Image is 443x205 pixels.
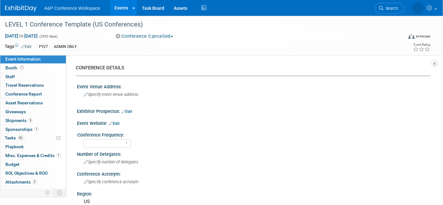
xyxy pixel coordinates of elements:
[114,33,176,40] button: Conference Cancelled
[21,44,32,49] a: Edit
[77,119,430,127] div: Event Website:
[32,179,37,184] span: 2
[53,189,66,197] td: Toggle Event Tabs
[5,5,37,12] img: ExhibitDay
[56,153,61,158] span: 1
[0,178,66,186] a: Attachments2
[0,73,66,81] a: Staff
[5,171,48,176] span: ROI, Objectives & ROO
[5,91,42,97] span: Conference Report
[5,43,32,50] td: Tags
[5,135,24,140] span: Tasks
[76,65,426,71] div: CONFERENCE DETAILS
[77,130,428,138] div: Conference Frequency:
[5,162,20,167] span: Budget
[0,64,66,72] a: Booth
[5,153,61,158] span: Misc. Expenses & Credits
[5,100,43,105] span: Asset Reservations
[5,33,38,39] span: [DATE] [DATE]
[3,19,394,30] div: LEVEL 1 Conference Template (US Conferences)
[77,149,430,157] div: Number of Delegates:
[5,127,39,132] span: Sponsorships
[5,65,25,70] span: Booth
[37,44,50,50] div: FY27
[17,136,24,140] span: 0%
[0,90,66,98] a: Conference Report
[412,2,424,14] img: Anne Weston
[77,169,430,177] div: Conference Acronym:
[375,3,404,14] a: Search
[5,144,24,149] span: Playbook
[84,160,138,164] span: Specify number of delegates
[0,160,66,169] a: Budget
[18,33,24,38] span: to
[39,34,58,38] span: (2932 days)
[0,55,66,63] a: Event Information
[19,65,25,70] span: Booth not reserved yet
[77,107,430,115] div: Exhibitor Prospectus:
[28,118,33,123] span: 5
[0,169,66,178] a: ROI, Objectives & ROO
[5,179,37,184] span: Attachments
[77,82,430,90] div: Event Venue Address:
[0,81,66,90] a: Travel Reservations
[52,44,79,50] div: ADMIN ONLY
[77,189,430,197] div: Region:
[4,188,14,193] span: more
[416,34,430,39] div: In-Person
[0,186,66,195] a: more
[0,125,66,134] a: Sponsorships1
[109,121,119,126] a: Edit
[0,143,66,151] a: Playbook
[5,83,44,88] span: Travel Reservations
[367,33,430,42] div: Event Format
[0,134,66,142] a: Tasks0%
[5,118,33,123] span: Shipments
[383,6,398,11] span: Search
[0,108,66,116] a: Giveaways
[0,151,66,160] a: Misc. Expenses & Credits1
[408,34,415,39] img: Format-Inperson.png
[0,99,66,107] a: Asset Reservations
[122,109,132,114] a: Edit
[0,116,66,125] a: Shipments5
[34,127,39,132] span: 1
[5,56,41,61] span: Event Information
[5,109,26,114] span: Giveaways
[413,43,430,46] div: Event Rating
[5,74,15,79] span: Staff
[42,189,53,197] td: Personalize Event Tab Strip
[84,179,138,184] span: Specify conference acronym
[44,6,100,11] span: A&P Conference Workspace
[84,92,138,97] span: Specify event venue address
